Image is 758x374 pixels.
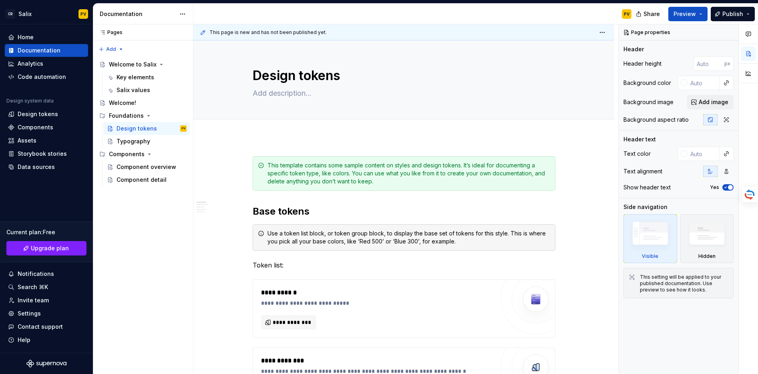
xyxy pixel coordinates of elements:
div: Current plan : Free [6,228,86,236]
div: CR [6,9,15,19]
div: Foundations [96,109,190,122]
a: Storybook stories [5,147,88,160]
div: Assets [18,137,36,145]
div: Help [18,336,30,344]
div: Design tokens [18,110,58,118]
a: Assets [5,134,88,147]
span: Share [643,10,660,18]
label: Yes [710,184,719,191]
p: Token list: [253,260,555,270]
div: Settings [18,310,41,318]
input: Auto [687,76,720,90]
div: Visible [623,214,677,263]
div: Code automation [18,73,66,81]
div: Components [109,150,145,158]
div: Salix values [117,86,150,94]
div: Notifications [18,270,54,278]
div: Visible [642,253,658,259]
div: Documentation [18,46,60,54]
button: CRSalixPV [2,5,91,22]
button: Contact support [5,320,88,333]
div: Background color [623,79,671,87]
textarea: Design tokens [251,66,554,85]
div: Invite team [18,296,49,304]
p: px [724,60,730,67]
button: Add [96,44,126,55]
h2: Base tokens [253,205,555,218]
input: Auto [687,147,720,161]
button: Preview [668,7,708,21]
div: Background aspect ratio [623,116,689,124]
a: Key elements [104,71,190,84]
div: Text alignment [623,167,662,175]
div: Home [18,33,34,41]
button: Add image [687,95,734,109]
div: Page tree [96,58,190,186]
a: Component overview [104,161,190,173]
div: Analytics [18,60,43,68]
div: Typography [117,137,150,145]
div: Salix [18,10,32,18]
div: Search ⌘K [18,283,48,291]
svg: Supernova Logo [26,360,66,368]
span: This page is new and has not been published yet. [209,29,327,36]
div: Storybook stories [18,150,67,158]
div: Welcome! [109,99,136,107]
div: Data sources [18,163,55,171]
a: Welcome to Salix [96,58,190,71]
input: Auto [694,56,724,71]
div: Header height [623,60,661,68]
a: Component detail [104,173,190,186]
div: Header text [623,135,656,143]
div: Use a token list block, or token group block, to display the base set of tokens for this style. T... [267,229,550,245]
div: Documentation [100,10,175,18]
a: Design tokens [5,108,88,121]
div: Background image [623,98,674,106]
span: Preview [674,10,696,18]
div: Header [623,45,644,53]
button: Share [632,7,665,21]
div: Text color [623,150,651,158]
a: Home [5,31,88,44]
div: Components [18,123,53,131]
a: Welcome! [96,97,190,109]
div: Hidden [698,253,716,259]
div: Welcome to Salix [109,60,157,68]
div: PV [80,11,86,17]
a: Analytics [5,57,88,70]
a: Data sources [5,161,88,173]
div: Pages [96,29,123,36]
div: This setting will be applied to your published documentation. Use preview to see how it looks. [640,274,728,293]
button: Search ⌘K [5,281,88,294]
span: Add image [699,98,728,106]
a: Code automation [5,70,88,83]
button: Notifications [5,267,88,280]
span: Add [106,46,116,52]
div: This template contains some sample content on styles and design tokens. It’s ideal for documentin... [267,161,550,185]
div: PV [182,125,185,133]
div: Foundations [109,112,144,120]
a: Salix values [104,84,190,97]
div: Key elements [117,73,154,81]
span: Upgrade plan [31,244,69,252]
a: Invite team [5,294,88,307]
div: Side navigation [623,203,668,211]
div: Design system data [6,98,54,104]
div: Show header text [623,183,671,191]
div: Hidden [680,214,734,263]
button: Publish [711,7,755,21]
a: Settings [5,307,88,320]
a: Design tokensPV [104,122,190,135]
div: Design tokens [117,125,157,133]
div: Contact support [18,323,63,331]
div: Component detail [117,176,167,184]
div: PV [624,11,629,17]
span: Publish [722,10,743,18]
button: Help [5,334,88,346]
a: Upgrade plan [6,241,86,255]
div: Component overview [117,163,176,171]
div: Components [96,148,190,161]
a: Components [5,121,88,134]
a: Documentation [5,44,88,57]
